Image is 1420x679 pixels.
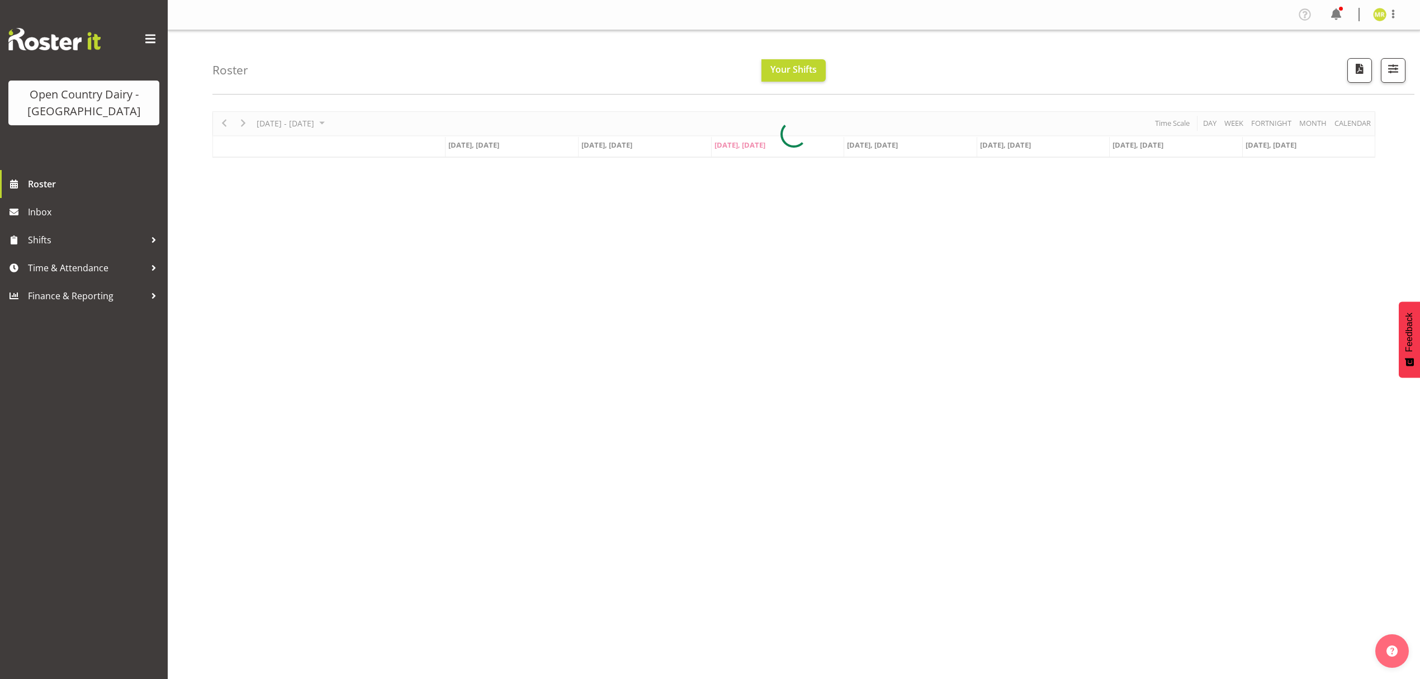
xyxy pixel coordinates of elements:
[28,232,145,248] span: Shifts
[212,64,248,77] h4: Roster
[761,59,826,82] button: Your Shifts
[1399,301,1420,378] button: Feedback - Show survey
[28,176,162,192] span: Roster
[1404,313,1414,352] span: Feedback
[1381,58,1405,83] button: Filter Shifts
[1373,8,1386,21] img: mikayla-rangi7450.jpg
[28,204,162,220] span: Inbox
[8,28,101,50] img: Rosterit website logo
[20,86,148,120] div: Open Country Dairy - [GEOGRAPHIC_DATA]
[28,287,145,304] span: Finance & Reporting
[1386,645,1398,657] img: help-xxl-2.png
[770,63,817,76] span: Your Shifts
[1347,58,1372,83] button: Download a PDF of the roster according to the set date range.
[28,260,145,276] span: Time & Attendance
